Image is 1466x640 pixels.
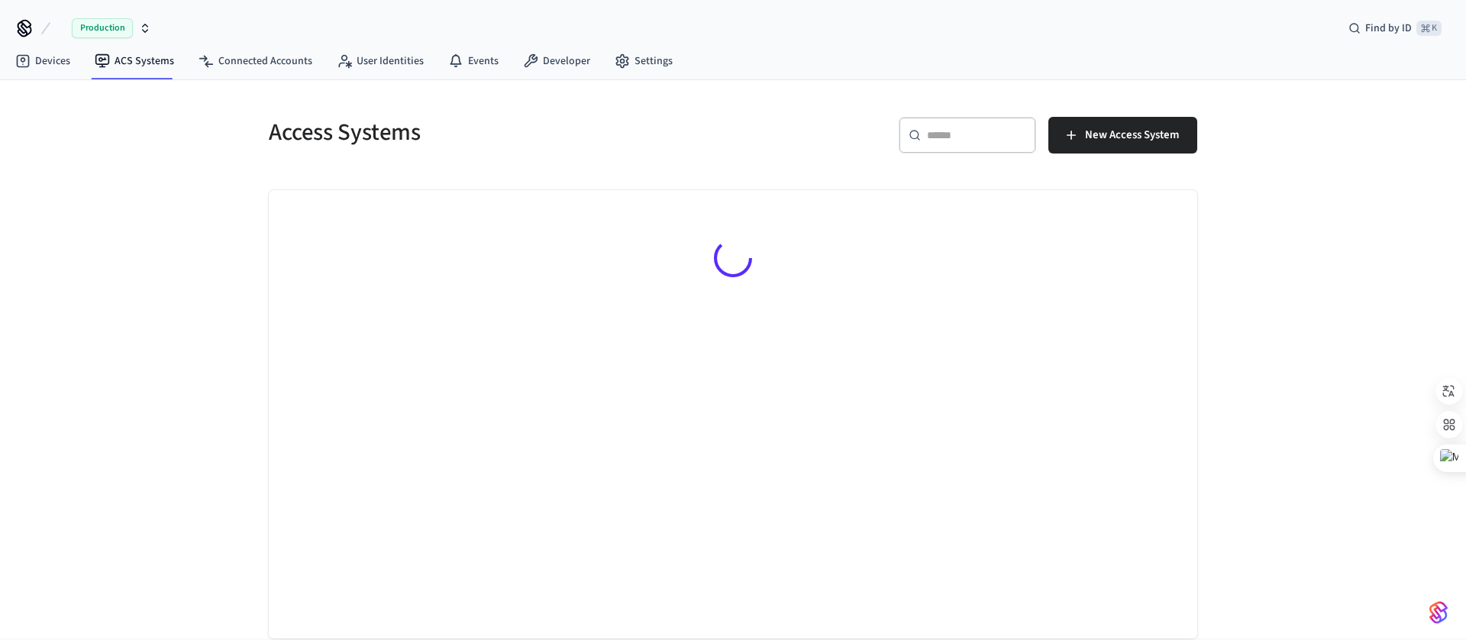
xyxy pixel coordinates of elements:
span: ⌘ K [1416,21,1442,36]
a: User Identities [325,47,436,75]
a: Settings [602,47,685,75]
img: SeamLogoGradient.69752ec5.svg [1429,600,1448,625]
a: ACS Systems [82,47,186,75]
h5: Access Systems [269,117,724,148]
a: Events [436,47,511,75]
a: Developer [511,47,602,75]
a: Connected Accounts [186,47,325,75]
button: New Access System [1048,117,1197,154]
a: Devices [3,47,82,75]
span: Production [72,18,133,38]
div: Find by ID⌘ K [1336,15,1454,42]
span: Find by ID [1365,21,1412,36]
span: New Access System [1085,125,1179,145]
